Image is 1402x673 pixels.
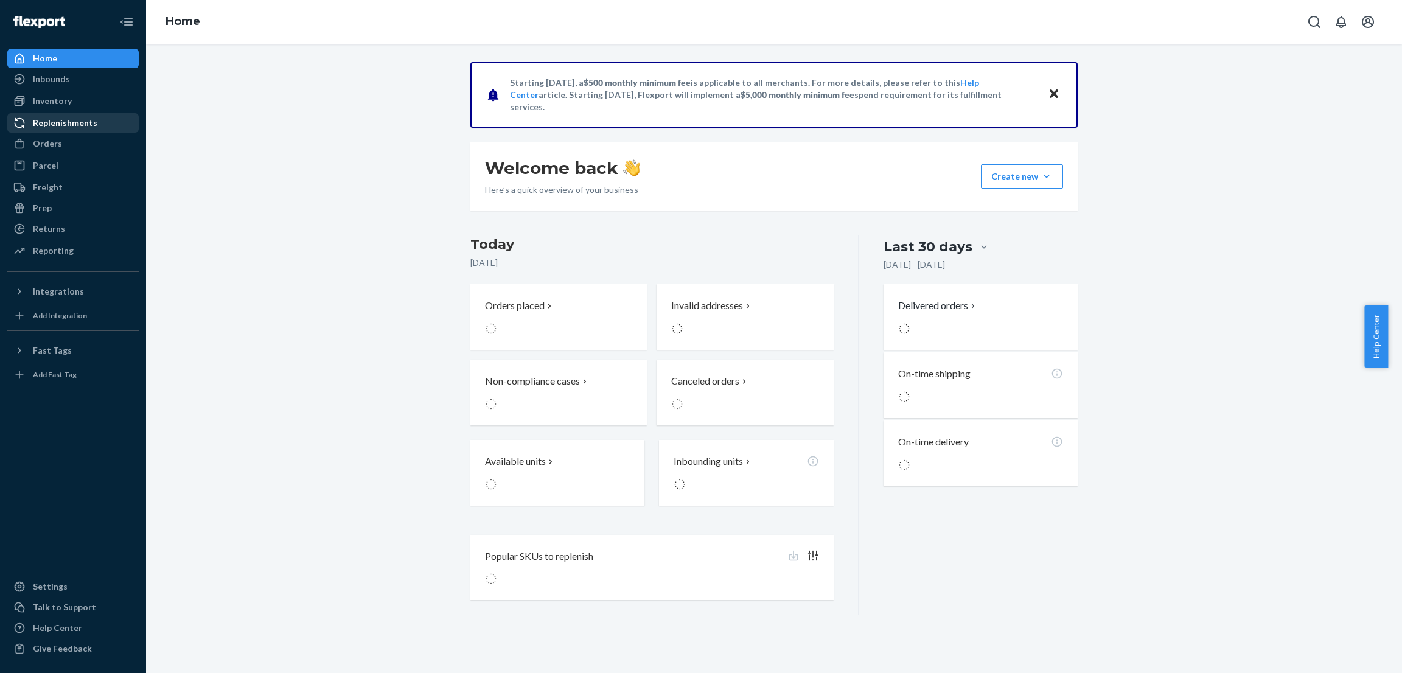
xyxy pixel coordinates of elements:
[33,643,92,655] div: Give Feedback
[884,237,972,256] div: Last 30 days
[470,284,647,350] button: Orders placed
[485,184,640,196] p: Here’s a quick overview of your business
[470,257,834,269] p: [DATE]
[659,440,833,506] button: Inbounding units
[7,198,139,218] a: Prep
[741,89,854,100] span: $5,000 monthly minimum fee
[166,15,200,28] a: Home
[7,241,139,260] a: Reporting
[7,219,139,239] a: Returns
[485,157,640,179] h1: Welcome back
[13,16,65,28] img: Flexport logo
[898,435,969,449] p: On-time delivery
[33,285,84,298] div: Integrations
[7,618,139,638] a: Help Center
[623,159,640,176] img: hand-wave emoji
[1356,10,1380,34] button: Open account menu
[884,259,945,271] p: [DATE] - [DATE]
[33,117,97,129] div: Replenishments
[470,235,834,254] h3: Today
[1046,86,1062,103] button: Close
[33,369,77,380] div: Add Fast Tag
[7,49,139,68] a: Home
[33,622,82,634] div: Help Center
[510,77,1036,113] p: Starting [DATE], a is applicable to all merchants. For more details, please refer to this article...
[470,440,644,506] button: Available units
[33,52,57,65] div: Home
[7,365,139,385] a: Add Fast Tag
[33,95,72,107] div: Inventory
[33,181,63,194] div: Freight
[33,344,72,357] div: Fast Tags
[657,360,833,425] button: Canceled orders
[33,73,70,85] div: Inbounds
[33,245,74,257] div: Reporting
[485,549,593,563] p: Popular SKUs to replenish
[7,134,139,153] a: Orders
[7,156,139,175] a: Parcel
[485,299,545,313] p: Orders placed
[485,374,580,388] p: Non-compliance cases
[33,138,62,150] div: Orders
[1329,10,1353,34] button: Open notifications
[7,178,139,197] a: Freight
[671,299,743,313] p: Invalid addresses
[584,77,691,88] span: $500 monthly minimum fee
[7,113,139,133] a: Replenishments
[1364,305,1388,368] button: Help Center
[674,455,743,469] p: Inbounding units
[485,455,546,469] p: Available units
[1302,10,1327,34] button: Open Search Box
[7,598,139,617] a: Talk to Support
[671,374,739,388] p: Canceled orders
[33,601,96,613] div: Talk to Support
[33,159,58,172] div: Parcel
[156,4,210,40] ol: breadcrumbs
[7,639,139,658] button: Give Feedback
[898,367,971,381] p: On-time shipping
[7,91,139,111] a: Inventory
[7,69,139,89] a: Inbounds
[33,310,87,321] div: Add Integration
[7,306,139,326] a: Add Integration
[657,284,833,350] button: Invalid addresses
[7,577,139,596] a: Settings
[981,164,1063,189] button: Create new
[33,581,68,593] div: Settings
[470,360,647,425] button: Non-compliance cases
[7,341,139,360] button: Fast Tags
[33,202,52,214] div: Prep
[7,282,139,301] button: Integrations
[114,10,139,34] button: Close Navigation
[898,299,978,313] button: Delivered orders
[33,223,65,235] div: Returns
